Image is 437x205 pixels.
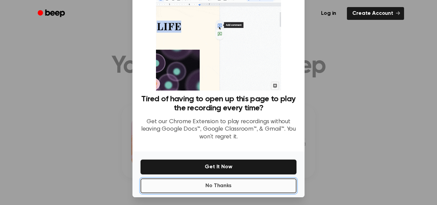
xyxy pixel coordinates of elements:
[314,6,343,21] a: Log in
[141,178,296,193] button: No Thanks
[141,118,296,141] p: Get our Chrome Extension to play recordings without leaving Google Docs™, Google Classroom™, & Gm...
[141,95,296,113] h3: Tired of having to open up this page to play the recording every time?
[33,7,71,20] a: Beep
[141,160,296,174] button: Get It Now
[347,7,404,20] a: Create Account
